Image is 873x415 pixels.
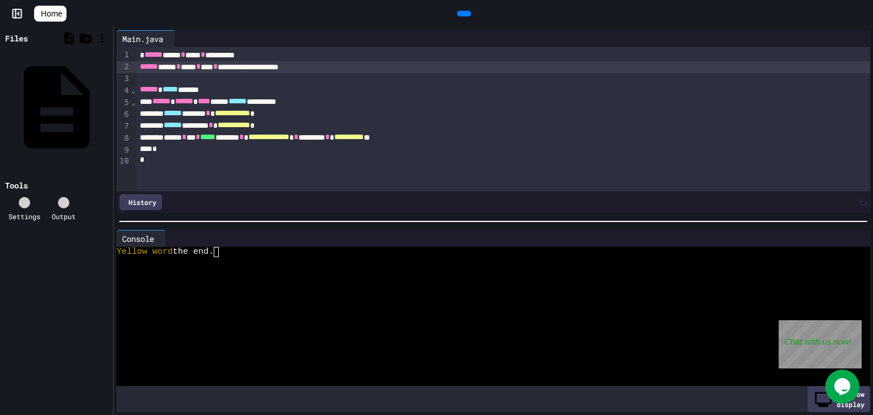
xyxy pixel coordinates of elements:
div: Tools [5,179,28,191]
div: 7 [117,121,131,133]
div: 5 [117,97,131,109]
div: 2 [117,61,131,73]
div: Files [5,32,28,44]
div: Main.java [117,33,169,45]
a: Home [34,6,66,22]
div: 8 [117,133,131,145]
div: 10 [117,156,131,167]
div: History [119,194,162,210]
span: Yellow word [117,247,173,257]
div: 4 [117,85,131,97]
div: Settings [9,211,40,221]
div: 1 [117,49,131,61]
iframe: chat widget [825,370,862,404]
div: 6 [117,109,131,121]
span: Fold line [131,98,136,107]
iframe: chat widget [779,320,862,368]
div: 9 [117,145,131,156]
div: Console [117,230,166,247]
div: Output [52,211,76,221]
div: Console [117,233,160,245]
span: Home [41,8,62,19]
div: 3 [117,73,131,85]
span: the end. [173,247,214,257]
span: Fold line [131,86,136,95]
div: Main.java [117,30,175,47]
div: Show display [808,386,870,412]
